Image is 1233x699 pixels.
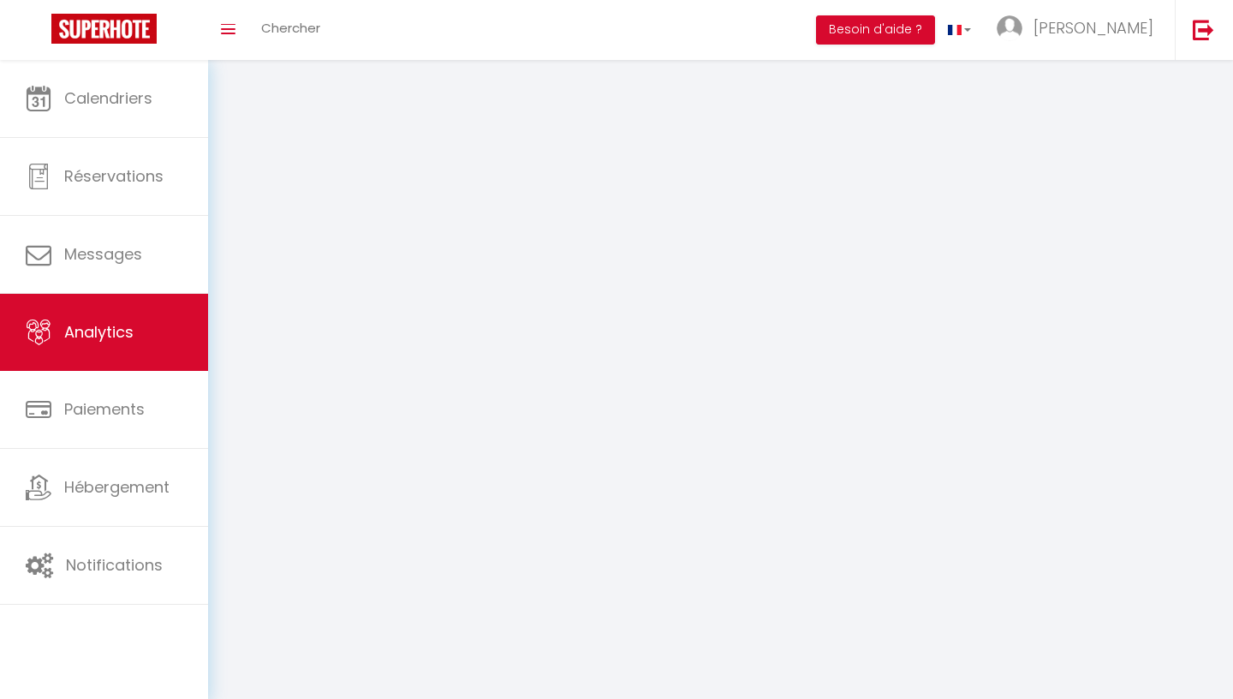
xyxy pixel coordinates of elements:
[64,476,170,498] span: Hébergement
[1193,19,1214,40] img: logout
[64,321,134,343] span: Analytics
[816,15,935,45] button: Besoin d'aide ?
[14,7,65,58] button: Ouvrir le widget de chat LiveChat
[66,554,163,576] span: Notifications
[51,14,157,44] img: Super Booking
[64,87,152,109] span: Calendriers
[261,19,320,37] span: Chercher
[997,15,1022,41] img: ...
[1033,17,1153,39] span: [PERSON_NAME]
[64,165,164,187] span: Réservations
[64,398,145,420] span: Paiements
[64,243,142,265] span: Messages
